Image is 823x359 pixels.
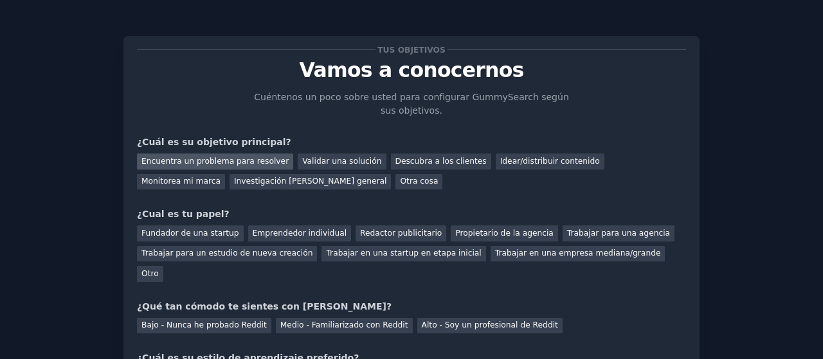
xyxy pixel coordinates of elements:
[495,249,661,258] font: Trabajar en una empresa mediana/grande
[280,320,408,329] font: Medio - Familiarizado con Reddit
[137,209,230,219] font: ¿Cual es tu papel?
[234,177,387,186] font: Investigación [PERSON_NAME] general
[141,269,159,278] font: Otro
[141,320,267,329] font: Bajo - Nunca he probado Reddit
[137,137,291,147] font: ¿Cuál es su objetivo principal?
[422,320,558,329] font: Alto - Soy un profesional de Reddit
[141,177,221,186] font: Monitorea mi marca
[141,249,312,258] font: Trabajar para un estudio de nueva creación
[253,229,347,238] font: Emprendedor individual
[302,157,381,166] font: Validar una solución
[567,229,670,238] font: Trabajar para una agencia
[326,249,481,258] font: Trabajar en una startup en etapa inicial
[455,229,554,238] font: Propietario de la agencia
[377,46,445,55] font: Tus objetivos
[400,177,438,186] font: Otra cosa
[395,157,487,166] font: Descubra a los clientes
[141,157,289,166] font: Encuentra un problema para resolver
[254,92,569,116] font: Cuéntenos un poco sobre usted para configurar GummySearch según sus objetivos.
[500,157,600,166] font: Idear/distribuir contenido
[141,229,239,238] font: Fundador de una startup
[300,58,524,82] font: Vamos a conocernos
[360,229,442,238] font: Redactor publicitario
[137,301,392,311] font: ¿Qué tan cómodo te sientes con [PERSON_NAME]?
